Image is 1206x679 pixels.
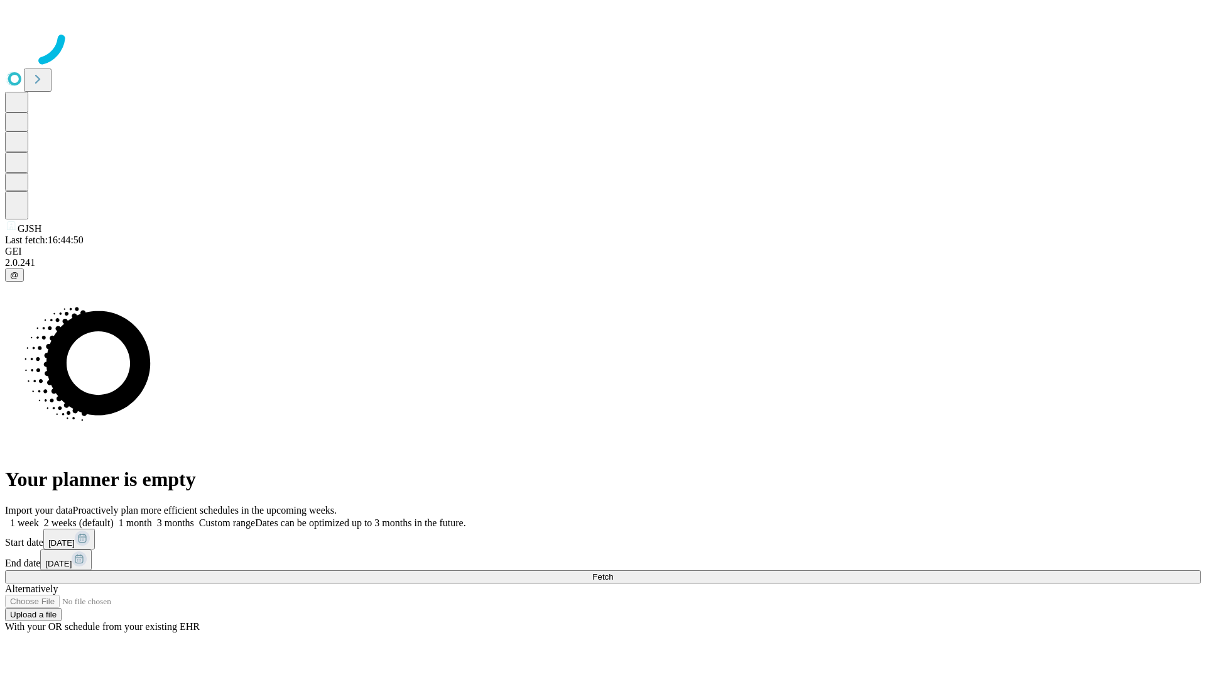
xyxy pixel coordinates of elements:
[45,559,72,568] span: [DATE]
[157,517,194,528] span: 3 months
[5,529,1201,549] div: Start date
[10,517,39,528] span: 1 week
[5,468,1201,491] h1: Your planner is empty
[119,517,152,528] span: 1 month
[40,549,92,570] button: [DATE]
[18,223,41,234] span: GJSH
[73,505,337,516] span: Proactively plan more efficient schedules in the upcoming weeks.
[48,538,75,548] span: [DATE]
[5,268,24,282] button: @
[43,529,95,549] button: [DATE]
[5,583,58,594] span: Alternatively
[5,549,1201,570] div: End date
[5,570,1201,583] button: Fetch
[5,505,73,516] span: Import your data
[10,270,19,280] span: @
[199,517,255,528] span: Custom range
[5,608,62,621] button: Upload a file
[44,517,114,528] span: 2 weeks (default)
[5,246,1201,257] div: GEI
[5,621,200,632] span: With your OR schedule from your existing EHR
[5,257,1201,268] div: 2.0.241
[255,517,465,528] span: Dates can be optimized up to 3 months in the future.
[5,235,84,245] span: Last fetch: 16:44:50
[592,572,613,582] span: Fetch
